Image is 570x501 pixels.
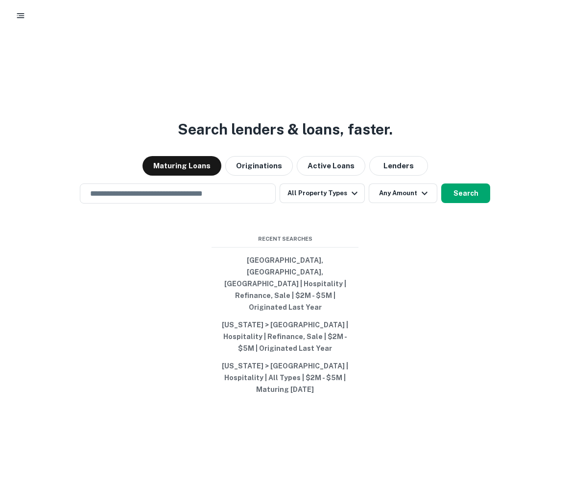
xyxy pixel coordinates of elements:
button: [GEOGRAPHIC_DATA], [GEOGRAPHIC_DATA], [GEOGRAPHIC_DATA] | Hospitality | Refinance, Sale | $2M - $... [212,251,358,316]
button: [US_STATE] > [GEOGRAPHIC_DATA] | Hospitality | Refinance, Sale | $2M - $5M | Originated Last Year [212,316,358,357]
h3: Search lenders & loans, faster. [178,118,393,140]
button: [US_STATE] > [GEOGRAPHIC_DATA] | Hospitality | All Types | $2M - $5M | Maturing [DATE] [212,357,358,398]
button: All Property Types [280,183,365,203]
button: Maturing Loans [142,156,221,176]
iframe: Chat Widget [521,423,570,470]
button: Any Amount [369,183,437,203]
button: Search [441,183,490,203]
button: Active Loans [297,156,365,176]
button: Lenders [369,156,428,176]
button: Originations [225,156,293,176]
span: Recent Searches [212,235,358,243]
